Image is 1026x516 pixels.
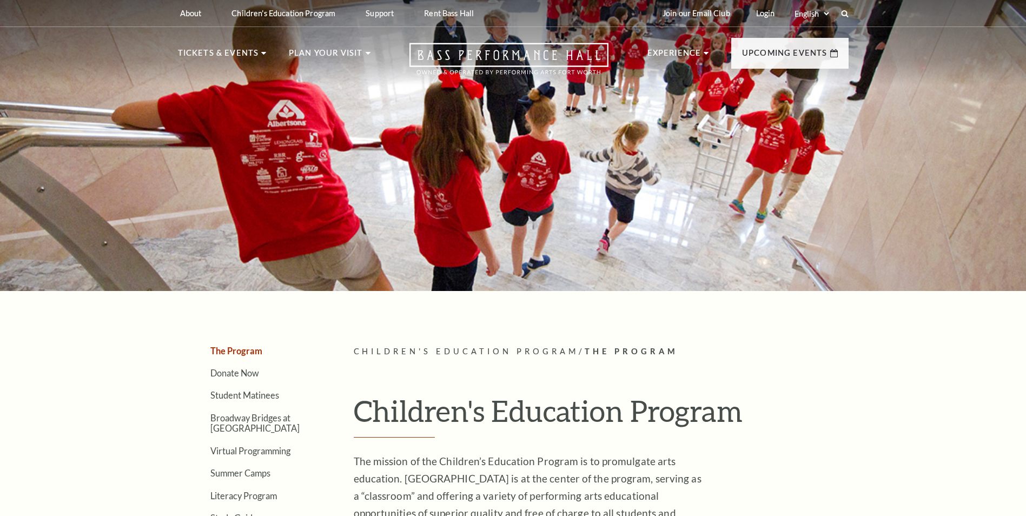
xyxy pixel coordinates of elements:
p: About [180,9,202,18]
p: Support [366,9,394,18]
span: The Program [585,347,678,356]
a: Student Matinees [210,390,279,400]
p: Rent Bass Hall [424,9,474,18]
a: Donate Now [210,368,259,378]
p: Experience [647,47,701,66]
p: Tickets & Events [178,47,259,66]
a: Virtual Programming [210,446,290,456]
a: The Program [210,346,262,356]
select: Select: [792,9,831,19]
a: Summer Camps [210,468,270,478]
p: / [354,345,849,359]
a: Broadway Bridges at [GEOGRAPHIC_DATA] [210,413,300,433]
p: Plan Your Visit [289,47,363,66]
p: Children's Education Program [231,9,335,18]
p: Upcoming Events [742,47,828,66]
span: Children's Education Program [354,347,579,356]
h1: Children's Education Program [354,393,849,438]
a: Literacy Program [210,491,277,501]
